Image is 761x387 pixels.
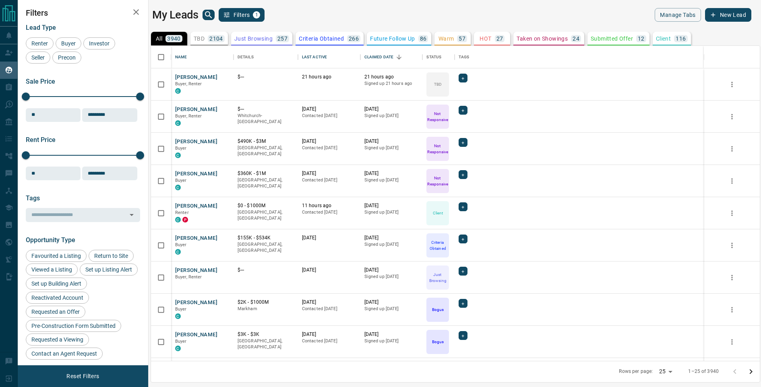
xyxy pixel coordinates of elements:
[302,331,356,338] p: [DATE]
[364,106,419,113] p: [DATE]
[480,36,491,41] p: HOT
[26,194,40,202] span: Tags
[58,40,79,47] span: Buyer
[29,336,86,343] span: Requested a Viewing
[726,239,738,251] button: more
[26,8,140,18] h2: Filters
[393,51,405,63] button: Sort
[302,145,356,151] p: Contacted [DATE]
[26,278,87,290] div: Set up Building Alert
[175,274,202,280] span: Buyer, Renter
[29,350,100,357] span: Contact an Agent Request
[175,307,187,312] span: Buyer
[349,36,359,41] p: 266
[364,306,419,312] p: Signed up [DATE]
[364,46,394,68] div: Claimed Date
[364,202,419,209] p: [DATE]
[459,170,467,179] div: +
[83,266,135,273] span: Set up Listing Alert
[302,106,356,113] p: [DATE]
[726,78,738,91] button: more
[496,36,503,41] p: 27
[459,138,467,147] div: +
[459,202,467,211] div: +
[175,46,187,68] div: Name
[52,51,81,64] div: Precon
[175,217,181,222] div: condos.ca
[364,235,419,241] p: [DATE]
[175,235,217,242] button: [PERSON_NAME]
[26,348,103,360] div: Contact an Agent Request
[433,210,443,216] p: Client
[238,145,294,157] p: [GEOGRAPHIC_DATA], [GEOGRAPHIC_DATA]
[238,235,294,241] p: $155K - $534K
[175,313,181,319] div: condos.ca
[26,320,121,332] div: Pre-Construction Form Submitted
[427,239,448,251] p: Criteria Obtained
[427,272,448,284] p: Just Browsing
[302,202,356,209] p: 11 hours ago
[175,113,202,119] span: Buyer, Renter
[175,170,217,178] button: [PERSON_NAME]
[238,170,294,177] p: $360K - $1M
[238,106,294,113] p: $---
[302,299,356,306] p: [DATE]
[364,74,419,80] p: 21 hours ago
[370,36,415,41] p: Future Follow Up
[573,36,579,41] p: 24
[209,36,223,41] p: 2104
[238,338,294,350] p: [GEOGRAPHIC_DATA], [GEOGRAPHIC_DATA]
[175,346,181,351] div: condos.ca
[459,299,467,308] div: +
[427,111,448,123] p: Not Responsive
[254,12,259,18] span: 1
[364,274,419,280] p: Signed up [DATE]
[726,304,738,316] button: more
[364,338,419,344] p: Signed up [DATE]
[459,267,467,276] div: +
[175,185,181,190] div: condos.ca
[302,267,356,274] p: [DATE]
[29,294,86,301] span: Reactivated Account
[726,143,738,155] button: more
[461,138,464,146] span: +
[364,80,419,87] p: Signed up 21 hours ago
[364,241,419,248] p: Signed up [DATE]
[175,74,217,81] button: [PERSON_NAME]
[175,202,217,210] button: [PERSON_NAME]
[238,177,294,189] p: [GEOGRAPHIC_DATA], [GEOGRAPHIC_DATA]
[459,331,467,340] div: +
[459,46,469,68] div: Tags
[434,81,442,87] p: TBD
[619,368,653,375] p: Rows per page:
[175,138,217,146] button: [PERSON_NAME]
[302,306,356,312] p: Contacted [DATE]
[688,368,719,375] p: 1–25 of 3940
[26,263,78,276] div: Viewed a Listing
[360,46,423,68] div: Claimed Date
[238,241,294,254] p: [GEOGRAPHIC_DATA], [GEOGRAPHIC_DATA]
[438,36,454,41] p: Warm
[219,8,265,22] button: Filters1
[238,113,294,125] p: Whitchurch-[GEOGRAPHIC_DATA]
[459,235,467,243] div: +
[26,136,56,144] span: Rent Price
[26,292,89,304] div: Reactivated Account
[517,36,568,41] p: Taken on Showings
[238,202,294,209] p: $0 - $1000M
[705,8,751,22] button: New Lead
[175,210,189,215] span: Renter
[80,263,138,276] div: Set up Listing Alert
[26,78,55,85] span: Sale Price
[156,36,162,41] p: All
[26,306,85,318] div: Requested an Offer
[426,46,441,68] div: Status
[175,146,187,151] span: Buyer
[238,306,294,312] p: Markham
[277,36,287,41] p: 257
[459,106,467,115] div: +
[461,331,464,340] span: +
[234,36,273,41] p: Just Browsing
[364,177,419,183] p: Signed up [DATE]
[676,36,686,41] p: 116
